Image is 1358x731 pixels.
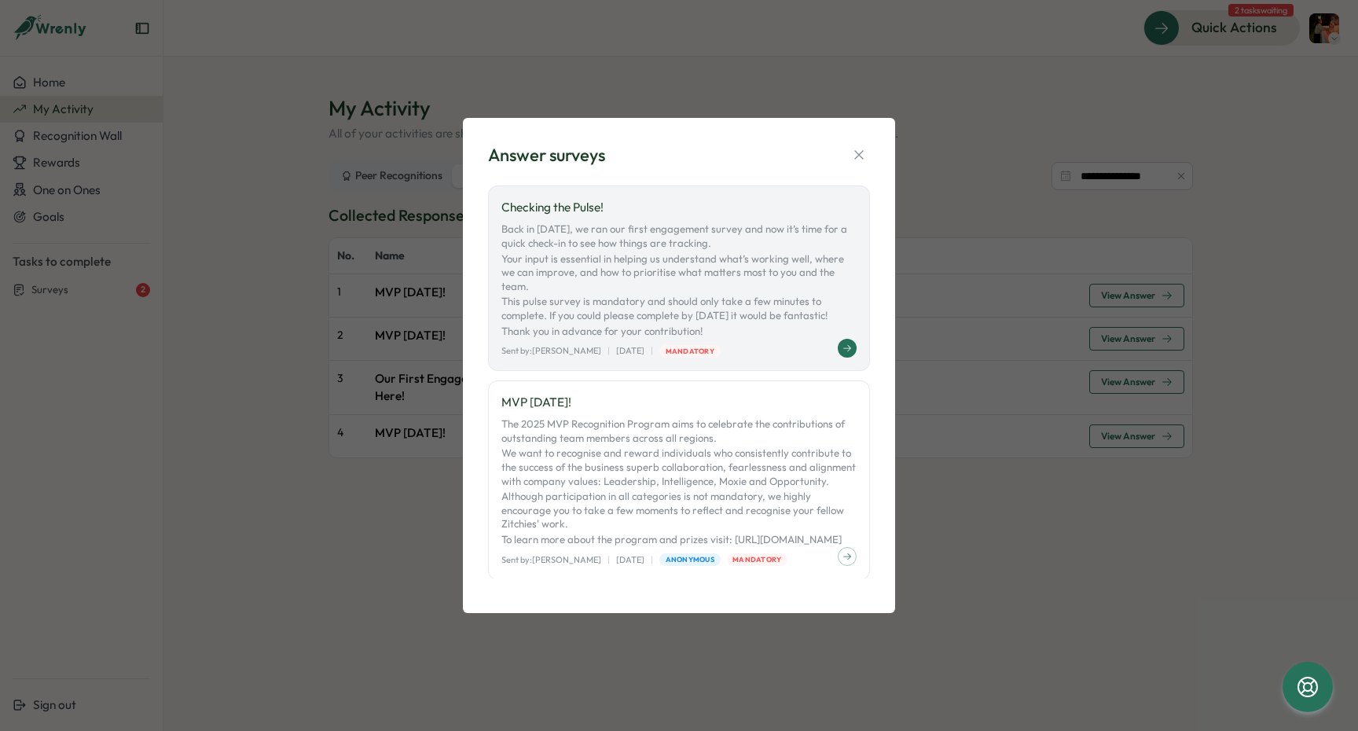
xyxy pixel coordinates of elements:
[488,380,870,579] a: MVP [DATE]!The 2025 MVP Recognition Program aims to celebrate the contributions of outstanding te...
[607,344,610,358] p: |
[666,346,714,357] span: Mandatory
[501,222,857,338] p: Back in [DATE], we ran our first engagement survey and now it’s time for a quick check-in to see ...
[616,553,644,567] p: [DATE]
[501,344,601,358] p: Sent by: [PERSON_NAME]
[666,554,714,565] span: Anonymous
[488,186,870,371] a: Checking the Pulse!Back in [DATE], we ran our first engagement survey and now it’s time for a qui...
[732,554,781,565] span: Mandatory
[501,553,601,567] p: Sent by: [PERSON_NAME]
[488,143,605,167] div: Answer surveys
[607,553,610,567] p: |
[501,417,857,546] p: The 2025 MVP Recognition Program aims to celebrate the contributions of outstanding team members ...
[501,394,857,411] p: MVP [DATE]!
[651,344,653,358] p: |
[501,199,857,216] p: Checking the Pulse!
[616,344,644,358] p: [DATE]
[651,553,653,567] p: |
